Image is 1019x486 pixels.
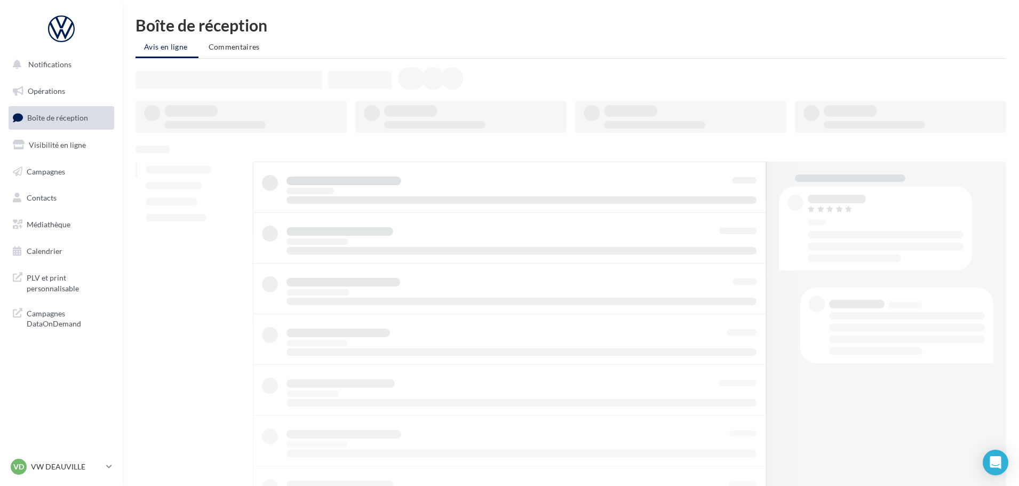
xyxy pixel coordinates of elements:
[27,246,62,256] span: Calendrier
[6,53,112,76] button: Notifications
[6,134,116,156] a: Visibilité en ligne
[27,113,88,122] span: Boîte de réception
[27,306,110,329] span: Campagnes DataOnDemand
[136,17,1006,33] div: Boîte de réception
[983,450,1008,475] div: Open Intercom Messenger
[27,166,65,176] span: Campagnes
[6,106,116,129] a: Boîte de réception
[31,461,102,472] p: VW DEAUVILLE
[28,60,71,69] span: Notifications
[6,240,116,262] a: Calendrier
[29,140,86,149] span: Visibilité en ligne
[6,80,116,102] a: Opérations
[27,270,110,293] span: PLV et print personnalisable
[28,86,65,95] span: Opérations
[13,461,24,472] span: VD
[27,220,70,229] span: Médiathèque
[6,187,116,209] a: Contacts
[6,213,116,236] a: Médiathèque
[209,42,260,51] span: Commentaires
[6,266,116,298] a: PLV et print personnalisable
[6,302,116,333] a: Campagnes DataOnDemand
[6,161,116,183] a: Campagnes
[9,457,114,477] a: VD VW DEAUVILLE
[27,193,57,202] span: Contacts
